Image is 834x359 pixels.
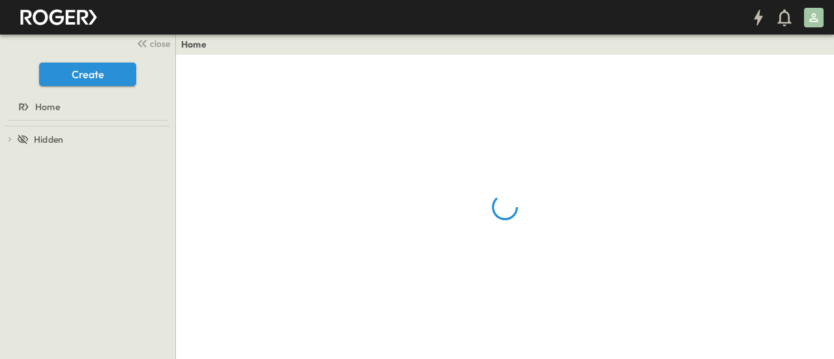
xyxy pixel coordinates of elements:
button: close [131,34,173,52]
a: Home [181,38,207,51]
span: Home [35,100,60,113]
span: close [150,37,170,50]
button: Create [39,63,136,86]
a: Home [3,98,170,116]
nav: breadcrumbs [181,38,214,51]
span: Hidden [34,133,63,146]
